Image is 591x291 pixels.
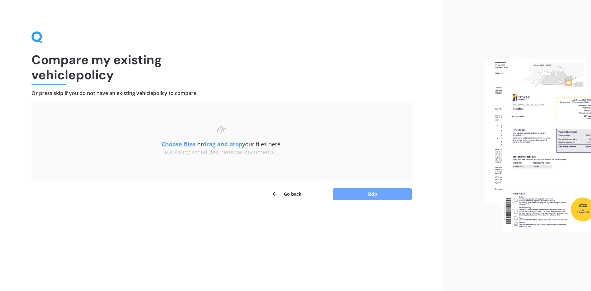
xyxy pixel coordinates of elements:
div: e.g Policy schedules, renewal documents... [44,149,399,156]
button: Go back [271,188,301,200]
img: files.webp [484,59,591,232]
h1: Compare my existing vehicle policy [32,52,412,82]
u: Choose files [162,140,196,148]
h4: Or press skip if you do not have an existing vehicle policy to compare. [32,90,412,97]
span: or your files here. [162,140,282,148]
b: drag and drop [203,140,242,148]
button: Skip [333,188,412,200]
